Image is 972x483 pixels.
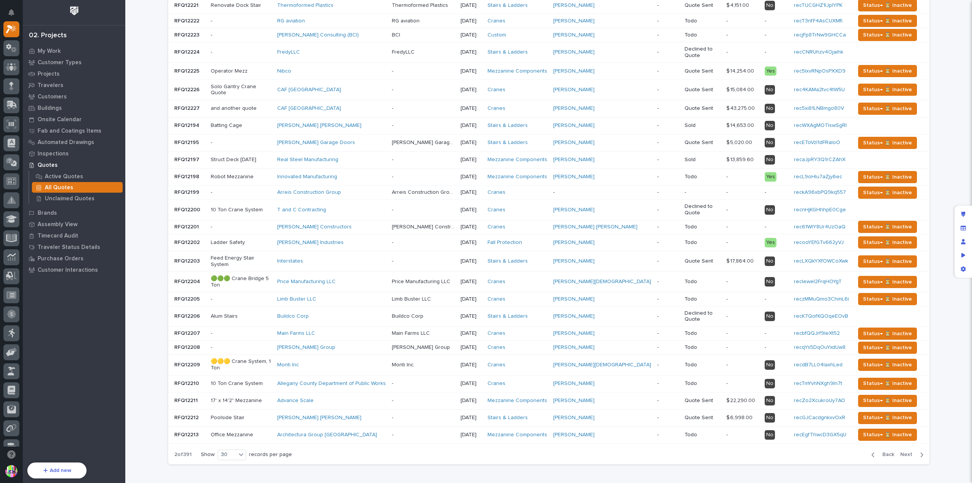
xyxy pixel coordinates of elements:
[38,267,98,274] p: Customer Interactions
[794,240,844,245] a: recooYEfGTv662yVJ
[211,157,271,163] p: Struct Deck [DATE]
[23,219,125,230] a: Assembly View
[794,32,846,38] a: recjFp8TrNw9GHCCa
[488,32,506,38] a: Custom
[174,222,200,230] p: RFQ12201
[76,200,92,206] span: Pylon
[863,173,912,182] span: Status→ ⏳ Inactive
[685,239,720,246] p: Todo
[392,238,395,246] p: -
[685,68,720,74] p: Quote Sent
[277,139,355,146] a: [PERSON_NAME] Garage Doors
[277,87,341,93] a: CAF [GEOGRAPHIC_DATA]
[657,32,679,38] p: -
[392,172,395,180] p: -
[8,182,14,188] div: 📖
[9,9,19,21] div: Notifications
[277,122,361,129] a: [PERSON_NAME] [PERSON_NAME]
[765,238,776,247] div: Yes
[392,188,456,196] p: Arreis Construction Group
[277,189,341,196] a: Arreis Construction Group
[461,239,481,246] p: [DATE]
[168,185,929,200] tr: RFQ12199RFQ12199 -Arreis Construction Group Arreis Construction GroupArreis Construction Group [D...
[726,238,729,246] p: -
[168,100,929,117] tr: RFQ12227RFQ12227 and another quoteCAF [GEOGRAPHIC_DATA] -- [DATE]Cranes [PERSON_NAME] -Quote Sent...
[553,224,637,230] a: [PERSON_NAME] [PERSON_NAME]
[863,222,912,231] span: Status→ ⏳ Inactive
[553,87,595,93] a: [PERSON_NAME]
[211,18,271,24] p: -
[553,157,595,163] a: [PERSON_NAME]
[47,182,54,188] div: 🔗
[553,32,595,38] a: [PERSON_NAME]
[174,67,201,74] p: RFQ12225
[685,18,720,24] p: Todo
[168,28,929,42] tr: RFQ12223RFQ12223 -[PERSON_NAME] Consulting (BCI) BCIBCI [DATE]Custom [PERSON_NAME] -Todo-- -recjF...
[23,79,125,91] a: Travelers
[211,122,271,129] p: Batting Cage
[461,174,481,180] p: [DATE]
[765,189,788,196] p: -
[488,68,547,74] a: Mezzanine Components
[553,2,595,9] a: [PERSON_NAME]
[211,139,271,146] p: -
[168,168,929,185] tr: RFQ12198RFQ12198 Robot MezzanineInnovated Manufacturing -- [DATE]Mezzanine Components [PERSON_NAM...
[174,172,201,180] p: RFQ12198
[392,155,395,163] p: -
[726,222,729,230] p: -
[168,117,929,134] tr: RFQ12194RFQ12194 Batting Cage[PERSON_NAME] [PERSON_NAME] -- [DATE]Stairs & Ladders [PERSON_NAME] ...
[765,172,776,182] div: Yes
[657,189,679,196] p: -
[794,3,843,8] a: recTUCGHZ1lJplYPK
[16,84,30,98] img: 4614488137333_bcb353cd0bb836b1afe7_72.png
[277,224,352,230] a: [PERSON_NAME] Constructors
[726,67,756,74] p: $ 14,254.00
[794,207,846,212] a: recnHjKGHhhpE0Cge
[488,87,505,93] a: Cranes
[55,182,97,189] span: Onboarding Call
[461,122,481,129] p: [DATE]
[461,18,481,24] p: [DATE]
[23,136,125,148] a: Automated Drawings
[553,122,595,129] a: [PERSON_NAME]
[174,205,202,213] p: RFQ12200
[765,32,788,38] p: -
[3,5,19,21] button: Notifications
[765,18,788,24] p: -
[726,16,729,24] p: -
[765,1,775,10] div: No
[38,221,77,228] p: Assembly View
[657,224,679,230] p: -
[277,174,337,180] a: Innovated Manufacturing
[29,171,125,182] a: Active Quotes
[726,104,756,112] p: $ 43,275.00
[858,137,917,149] button: Status→ ⏳ Inactive
[657,174,679,180] p: -
[685,203,720,216] p: Declined to Quote
[794,106,844,111] a: rec5xi81LNBmgo80V
[488,18,505,24] a: Cranes
[23,253,125,264] a: Purchase Orders
[8,84,21,98] img: 1736555164131-43832dd5-751b-4058-ba23-39d91318e5a0
[488,174,547,180] a: Mezzanine Components
[461,87,481,93] p: [DATE]
[488,189,505,196] a: Cranes
[863,188,912,197] span: Status→ ⏳ Inactive
[488,207,505,213] a: Cranes
[23,45,125,57] a: My Work
[168,220,929,234] tr: RFQ12201RFQ12201 -[PERSON_NAME] Constructors [PERSON_NAME] Constructors[PERSON_NAME] Constructors...
[277,157,338,163] a: Real Steel Manufacturing
[685,139,720,146] p: Quote Sent
[461,2,481,9] p: [DATE]
[657,157,679,163] p: -
[657,68,679,74] p: -
[863,1,912,10] span: Status→ ⏳ Inactive
[553,174,595,180] a: [PERSON_NAME]
[863,30,912,40] span: Status→ ⏳ Inactive
[168,200,929,220] tr: RFQ12200RFQ12200 10 Ton Crane SystemT and C Contracting -- [DATE]Cranes [PERSON_NAME] -Declined t...
[15,182,41,189] span: Help Docs
[488,224,505,230] a: Cranes
[553,18,595,24] a: [PERSON_NAME]
[657,122,679,129] p: -
[726,257,755,264] p: $ 17,864.00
